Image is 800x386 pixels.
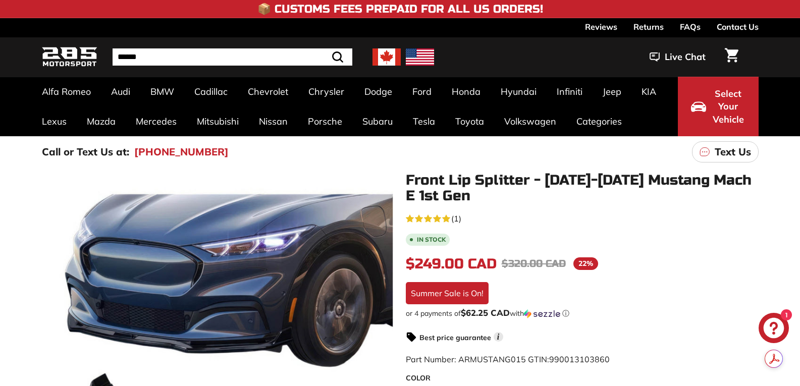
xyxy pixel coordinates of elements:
span: 22% [573,257,598,270]
a: Subaru [352,106,403,136]
a: Volkswagen [494,106,566,136]
a: Honda [442,77,491,106]
a: Mitsubishi [187,106,249,136]
a: Returns [633,18,664,35]
a: Toyota [445,106,494,136]
div: Summer Sale is On! [406,282,489,304]
a: Cadillac [184,77,238,106]
div: or 4 payments of with [406,308,759,318]
span: $62.25 CAD [461,307,510,318]
img: Sezzle [524,309,560,318]
a: FAQs [680,18,701,35]
a: Categories [566,106,632,136]
input: Search [113,48,352,66]
label: COLOR [406,373,759,383]
span: 990013103860 [549,354,610,364]
a: Cart [719,40,744,74]
button: Live Chat [636,44,719,70]
span: (1) [451,212,461,225]
a: Text Us [692,141,759,162]
b: In stock [417,237,446,243]
a: Jeep [593,77,631,106]
a: KIA [631,77,666,106]
button: Select Your Vehicle [678,77,759,136]
img: Logo_285_Motorsport_areodynamics_components [42,45,97,69]
span: i [494,332,503,342]
h4: 📦 Customs Fees Prepaid for All US Orders! [257,3,543,15]
span: $249.00 CAD [406,255,497,272]
h1: Front Lip Splitter - [DATE]-[DATE] Mustang Mach E 1st Gen [406,173,759,204]
span: $320.00 CAD [502,257,566,270]
a: 5.0 rating (1 votes) [406,211,759,225]
a: Mazda [77,106,126,136]
a: Alfa Romeo [32,77,101,106]
a: Hyundai [491,77,547,106]
a: Lexus [32,106,77,136]
p: Text Us [715,144,751,159]
div: or 4 payments of$62.25 CADwithSezzle Click to learn more about Sezzle [406,308,759,318]
a: [PHONE_NUMBER] [134,144,229,159]
inbox-online-store-chat: Shopify online store chat [756,313,792,346]
a: Contact Us [717,18,759,35]
a: Dodge [354,77,402,106]
a: BMW [140,77,184,106]
strong: Best price guarantee [419,333,491,342]
a: Ford [402,77,442,106]
a: Audi [101,77,140,106]
a: Tesla [403,106,445,136]
span: Select Your Vehicle [711,87,745,126]
a: Chrysler [298,77,354,106]
a: Nissan [249,106,298,136]
p: Call or Text Us at: [42,144,129,159]
a: Chevrolet [238,77,298,106]
a: Reviews [585,18,617,35]
a: Porsche [298,106,352,136]
a: Infiniti [547,77,593,106]
span: Live Chat [665,50,706,64]
span: Part Number: ARMUSTANG015 GTIN: [406,354,610,364]
a: Mercedes [126,106,187,136]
